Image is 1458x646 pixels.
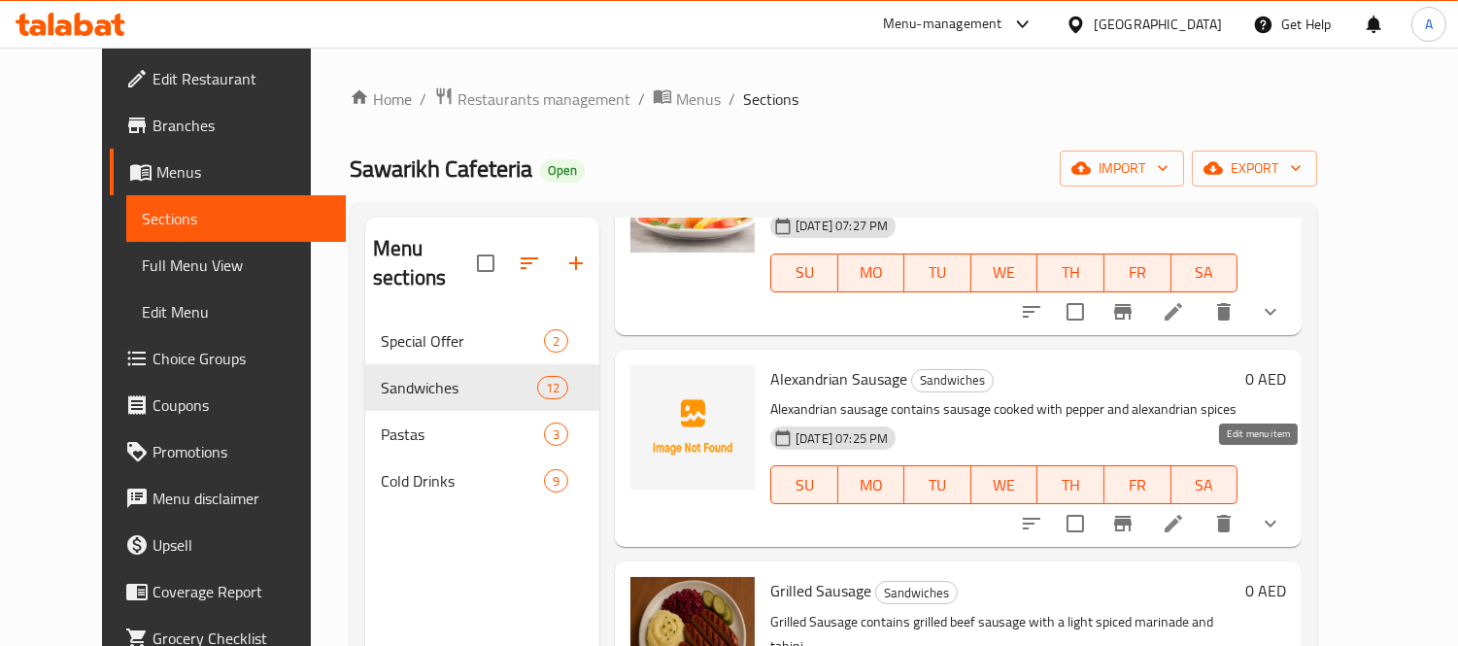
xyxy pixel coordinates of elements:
li: / [420,87,426,111]
button: delete [1201,500,1247,547]
span: Edit Menu [142,300,330,323]
button: Branch-specific-item [1100,289,1146,335]
span: Menus [156,160,330,184]
a: Upsell [110,522,346,568]
span: Select to update [1055,291,1096,332]
svg: Show Choices [1259,512,1282,535]
span: import [1075,156,1169,181]
span: MO [846,471,898,499]
a: Edit menu item [1162,300,1185,323]
span: Branches [153,114,330,137]
span: Sort sections [506,240,553,287]
div: Special Offer2 [365,318,599,364]
nav: Menu sections [365,310,599,512]
button: MO [838,254,905,292]
svg: Show Choices [1259,300,1282,323]
span: A [1425,14,1433,35]
div: Menu-management [883,13,1002,36]
span: Choice Groups [153,347,330,370]
span: Sections [743,87,798,111]
a: Coupons [110,382,346,428]
div: Sandwiches12 [365,364,599,411]
span: SU [779,471,830,499]
span: Alexandrian Sausage [770,364,907,393]
a: Restaurants management [434,86,630,112]
span: TH [1045,258,1097,287]
button: TU [904,254,971,292]
div: [GEOGRAPHIC_DATA] [1094,14,1222,35]
button: SU [770,465,837,504]
a: Choice Groups [110,335,346,382]
a: Edit Restaurant [110,55,346,102]
h2: Menu sections [373,234,477,292]
button: SA [1171,254,1238,292]
button: FR [1104,254,1171,292]
a: Menu disclaimer [110,475,346,522]
span: Coupons [153,393,330,417]
li: / [729,87,735,111]
span: WE [979,258,1031,287]
span: SA [1179,258,1231,287]
nav: breadcrumb [350,86,1317,112]
a: Edit Menu [126,289,346,335]
span: Menu disclaimer [153,487,330,510]
a: Menus [653,86,721,112]
button: TU [904,465,971,504]
a: Branches [110,102,346,149]
span: WE [979,471,1031,499]
div: items [544,329,568,353]
span: Sandwiches [876,582,957,604]
span: 3 [545,425,567,444]
span: Upsell [153,533,330,557]
p: Alexandrian sausage contains sausage cooked with pepper and alexandrian spices [770,397,1238,422]
span: TU [912,471,964,499]
span: SU [779,258,830,287]
span: export [1207,156,1302,181]
span: Sections [142,207,330,230]
span: Sandwiches [381,376,537,399]
span: FR [1112,471,1164,499]
a: Promotions [110,428,346,475]
a: Coverage Report [110,568,346,615]
li: / [638,87,645,111]
a: Full Menu View [126,242,346,289]
div: Pastas3 [365,411,599,458]
span: Select to update [1055,503,1096,544]
div: Sandwiches [875,581,958,604]
button: sort-choices [1008,500,1055,547]
img: Alexandrian Sausage [630,365,755,490]
button: MO [838,465,905,504]
button: import [1060,151,1184,187]
button: WE [971,254,1038,292]
button: SA [1171,465,1238,504]
span: Edit Restaurant [153,67,330,90]
div: items [544,469,568,493]
span: 9 [545,472,567,491]
span: Cold Drinks [381,469,544,493]
span: Sawarikh Cafeteria [350,147,532,190]
a: Home [350,87,412,111]
div: Open [540,159,585,183]
span: TU [912,258,964,287]
div: items [544,423,568,446]
div: items [537,376,568,399]
a: Sections [126,195,346,242]
h6: 0 AED [1245,365,1286,392]
span: Grilled Sausage [770,576,871,605]
button: SU [770,254,837,292]
span: Restaurants management [458,87,630,111]
span: FR [1112,258,1164,287]
span: 2 [545,332,567,351]
a: Menus [110,149,346,195]
span: Special Offer [381,329,544,353]
span: Coverage Report [153,580,330,603]
span: [DATE] 07:27 PM [788,217,896,235]
span: Full Menu View [142,254,330,277]
span: Pastas [381,423,544,446]
span: Select all sections [465,243,506,284]
button: TH [1037,254,1104,292]
span: MO [846,258,898,287]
